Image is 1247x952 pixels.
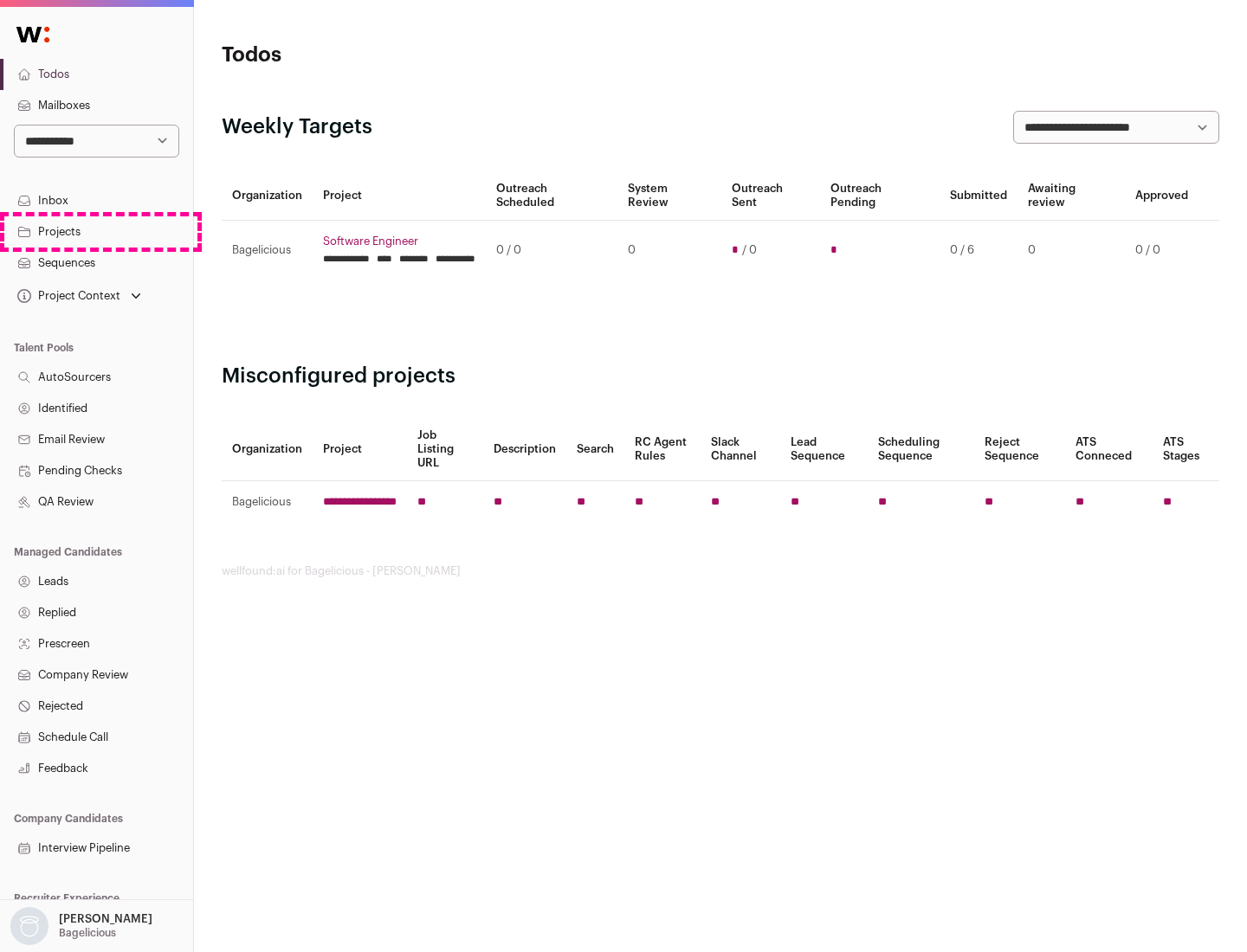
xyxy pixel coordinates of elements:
h1: Todos [222,42,554,69]
th: Scheduling Sequence [868,418,974,481]
th: Outreach Sent [721,171,821,221]
button: Open dropdown [14,284,145,308]
p: [PERSON_NAME] [59,912,152,926]
th: Outreach Scheduled [486,171,617,221]
a: Software Engineer [323,235,475,248]
th: RC Agent Rules [624,418,700,481]
span: / 0 [742,243,757,257]
td: 0 / 6 [940,221,1018,280]
img: nopic.png [10,907,48,945]
td: 0 [1018,221,1125,280]
th: Organization [222,171,313,221]
th: Submitted [940,171,1018,221]
img: Wellfound [7,17,59,52]
td: 0 / 0 [486,221,617,280]
th: Lead Sequence [780,418,868,481]
footer: wellfound:ai for Bagelicious - [PERSON_NAME] [222,564,1219,578]
div: Project Context [14,289,120,303]
th: Organization [222,418,313,481]
th: Slack Channel [701,418,780,481]
th: Description [483,418,566,481]
td: 0 / 0 [1125,221,1199,280]
td: 0 [617,221,720,280]
th: System Review [617,171,720,221]
th: Project [313,171,486,221]
h2: Weekly Targets [222,113,372,141]
th: Awaiting review [1018,171,1125,221]
th: Project [313,418,407,481]
th: Approved [1125,171,1199,221]
td: Bagelicious [222,481,313,524]
h2: Misconfigured projects [222,363,1219,390]
button: Open dropdown [7,907,156,945]
td: Bagelicious [222,221,313,280]
th: Reject Sequence [974,418,1066,481]
th: ATS Conneced [1065,418,1152,481]
th: ATS Stages [1153,418,1219,481]
p: Bagelicious [59,926,116,940]
th: Job Listing URL [407,418,483,481]
th: Search [566,418,624,481]
th: Outreach Pending [820,171,939,221]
